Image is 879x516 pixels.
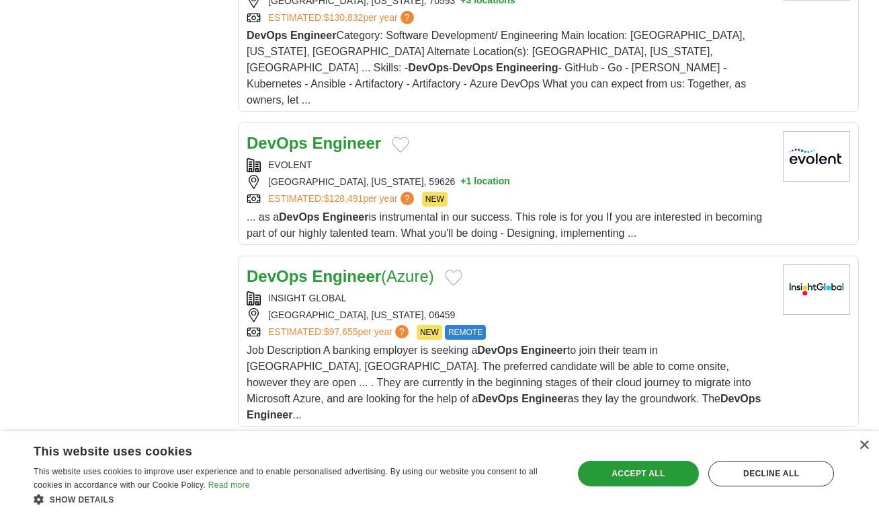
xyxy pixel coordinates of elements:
[401,192,414,205] span: ?
[708,461,834,486] div: Decline all
[323,211,368,223] strong: Engineer
[401,11,414,24] span: ?
[247,134,381,152] a: DevOps Engineer
[290,30,336,41] strong: Engineer
[279,211,319,223] strong: DevOps
[50,495,114,505] span: Show details
[247,267,308,285] strong: DevOps
[247,30,287,41] strong: DevOps
[783,131,850,182] img: Evolent logo
[247,30,746,106] span: Category: Software Development/ Engineering Main location: [GEOGRAPHIC_DATA], [US_STATE], [GEOGRA...
[247,267,434,285] a: DevOps Engineer(Azure)
[324,193,363,204] span: $128,491
[496,62,558,73] strong: Engineering
[477,344,517,356] strong: DevOps
[460,175,510,189] button: +1 location
[783,264,850,315] img: Insight Global logo
[268,192,417,207] a: ESTIMATED:$128,491per year?
[247,211,762,239] span: ... as a is instrumental in our success. This role is for you If you are interested in becoming p...
[324,326,358,337] span: $97,655
[445,325,486,340] span: REMOTE
[247,175,772,189] div: [GEOGRAPHIC_DATA], [US_STATE], 59626
[34,492,557,506] div: Show details
[408,62,448,73] strong: DevOps
[34,467,538,490] span: This website uses cookies to improve user experience and to enable personalised advertising. By u...
[247,308,772,322] div: [GEOGRAPHIC_DATA], [US_STATE], 06459
[208,480,250,490] a: Read more, opens a new window
[422,192,448,207] span: NEW
[521,393,567,404] strong: Engineer
[720,393,761,404] strong: DevOps
[395,325,409,338] span: ?
[392,137,409,153] button: Add to favorite jobs
[478,393,518,404] strong: DevOps
[247,344,761,420] span: Job Description A banking employer is seeking a to join their team in [GEOGRAPHIC_DATA], [GEOGRAP...
[247,134,308,152] strong: DevOps
[268,11,417,25] a: ESTIMATED:$130,832per year?
[578,461,700,486] div: Accept all
[268,293,346,303] a: INSIGHT GLOBAL
[445,270,462,286] button: Add to favorite jobs
[417,325,442,340] span: NEW
[460,175,466,189] span: +
[312,134,381,152] strong: Engineer
[34,439,524,459] div: This website uses cookies
[324,12,363,23] span: $130,832
[859,441,869,451] div: Close
[452,62,493,73] strong: DevOps
[247,409,292,420] strong: Engineer
[268,159,312,170] a: EVOLENT
[268,325,411,340] a: ESTIMATED:$97,655per year?
[521,344,567,356] strong: Engineer
[312,267,381,285] strong: Engineer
